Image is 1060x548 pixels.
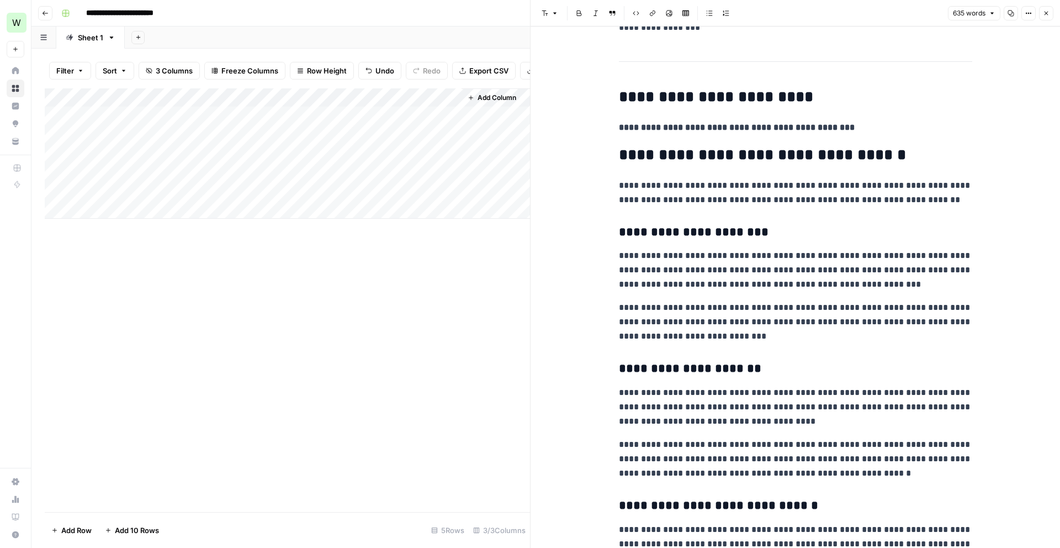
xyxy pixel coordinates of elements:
[953,8,985,18] span: 635 words
[7,491,24,508] a: Usage
[96,62,134,80] button: Sort
[463,91,521,105] button: Add Column
[478,93,516,103] span: Add Column
[423,65,441,76] span: Redo
[7,62,24,80] a: Home
[45,521,98,539] button: Add Row
[56,65,74,76] span: Filter
[12,16,21,29] span: W
[204,62,285,80] button: Freeze Columns
[98,521,166,539] button: Add 10 Rows
[375,65,394,76] span: Undo
[115,525,159,536] span: Add 10 Rows
[139,62,200,80] button: 3 Columns
[307,65,347,76] span: Row Height
[452,62,516,80] button: Export CSV
[7,526,24,544] button: Help + Support
[7,80,24,97] a: Browse
[49,62,91,80] button: Filter
[469,65,508,76] span: Export CSV
[7,9,24,36] button: Workspace: Workspace1
[7,473,24,491] a: Settings
[358,62,401,80] button: Undo
[78,32,103,43] div: Sheet 1
[7,133,24,150] a: Your Data
[406,62,448,80] button: Redo
[156,65,193,76] span: 3 Columns
[56,27,125,49] a: Sheet 1
[469,521,530,539] div: 3/3 Columns
[290,62,354,80] button: Row Height
[7,115,24,133] a: Opportunities
[7,97,24,115] a: Insights
[61,525,92,536] span: Add Row
[948,6,1000,20] button: 635 words
[103,65,117,76] span: Sort
[7,508,24,526] a: Learning Hub
[221,65,278,76] span: Freeze Columns
[427,521,469,539] div: 5 Rows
